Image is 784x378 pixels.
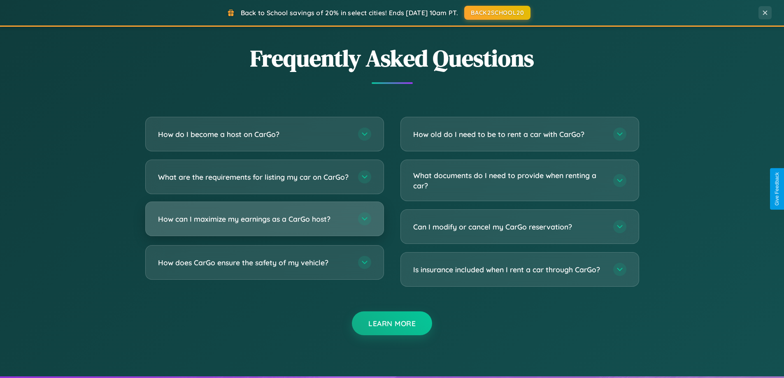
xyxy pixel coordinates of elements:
h3: Can I modify or cancel my CarGo reservation? [413,222,605,232]
button: BACK2SCHOOL20 [464,6,530,20]
h2: Frequently Asked Questions [145,42,639,74]
div: Give Feedback [774,172,780,206]
h3: How can I maximize my earnings as a CarGo host? [158,214,350,224]
h3: What documents do I need to provide when renting a car? [413,170,605,190]
h3: How old do I need to be to rent a car with CarGo? [413,129,605,139]
h3: How do I become a host on CarGo? [158,129,350,139]
span: Back to School savings of 20% in select cities! Ends [DATE] 10am PT. [241,9,458,17]
h3: What are the requirements for listing my car on CarGo? [158,172,350,182]
button: Learn More [352,311,432,335]
h3: Is insurance included when I rent a car through CarGo? [413,264,605,275]
h3: How does CarGo ensure the safety of my vehicle? [158,257,350,268]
